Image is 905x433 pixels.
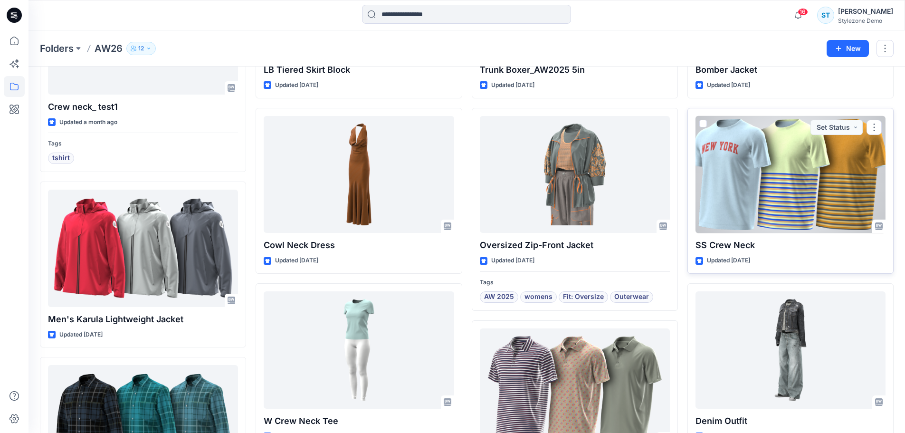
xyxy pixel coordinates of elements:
[264,116,454,233] a: Cowl Neck Dress
[838,17,893,24] div: Stylezone Demo
[695,414,886,428] p: Denim Outfit
[563,291,604,303] span: Fit: Oversize
[817,7,834,24] div: ST
[491,256,534,266] p: Updated [DATE]
[695,63,886,77] p: Bomber Jacket
[707,256,750,266] p: Updated [DATE]
[48,139,238,149] p: Tags
[614,291,649,303] span: Outerwear
[524,291,553,303] span: womens
[126,42,156,55] button: 12
[695,291,886,409] a: Denim Outfit
[838,6,893,17] div: [PERSON_NAME]
[264,414,454,428] p: W Crew Neck Tee
[40,42,74,55] a: Folders
[707,80,750,90] p: Updated [DATE]
[48,190,238,307] a: Men's Karula Lightweight Jacket
[695,239,886,252] p: SS Crew Neck
[275,256,318,266] p: Updated [DATE]
[480,116,670,233] a: Oversized Zip-Front Jacket
[827,40,869,57] button: New
[264,291,454,409] a: W Crew Neck Tee
[480,63,670,77] p: Trunk Boxer_AW2025 5in
[264,63,454,77] p: LB Tiered Skirt Block
[480,278,670,288] p: Tags
[48,313,238,326] p: Men's Karula Lightweight Jacket
[52,153,70,164] span: tshirt
[491,80,534,90] p: Updated [DATE]
[798,8,808,16] span: 16
[484,291,514,303] span: AW 2025
[275,80,318,90] p: Updated [DATE]
[59,330,103,340] p: Updated [DATE]
[264,239,454,252] p: Cowl Neck Dress
[95,42,123,55] p: AW26
[48,100,238,114] p: Crew neck_ test1
[695,116,886,233] a: SS Crew Neck
[480,239,670,252] p: Oversized Zip-Front Jacket
[59,117,117,127] p: Updated a month ago
[138,43,144,54] p: 12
